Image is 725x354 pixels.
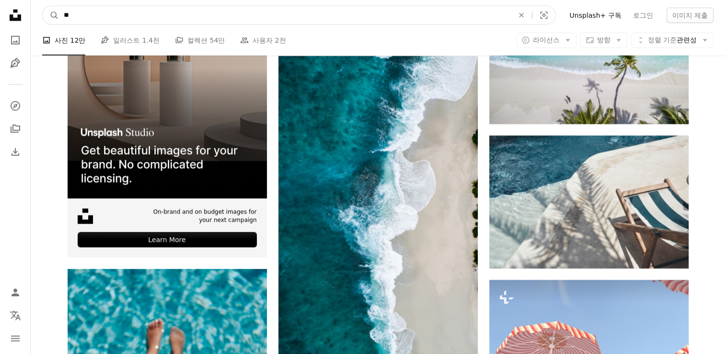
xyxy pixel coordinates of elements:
span: 2천 [275,35,286,46]
span: 관련성 [648,35,697,45]
a: 로그인 [627,8,659,23]
button: 메뉴 [6,329,25,348]
button: 언어 [6,306,25,325]
a: 사진 [6,31,25,50]
img: 수역 근처의 갈색 나무 안락 의자 [489,136,689,269]
a: 탐색 [6,96,25,116]
button: 시각적 검색 [532,6,555,24]
span: 54만 [209,35,225,46]
button: Unsplash 검색 [43,6,59,24]
button: 라이선스 [516,33,576,48]
a: 사용자 2천 [240,25,286,56]
span: 라이선스 [533,36,560,44]
span: On-brand and on budget images for your next campaign [147,208,257,224]
a: 수역 근처의 갈색 나무 안락 의자 [489,198,689,206]
button: 정렬 기준관련성 [631,33,713,48]
a: 낮 동안 해변에 녹색 야자수의 항공 자연 사진 [489,51,689,59]
a: 분홍색과 흰색 줄무늬 우산 그룹 [489,332,689,341]
a: 일러스트 1.4천 [101,25,160,56]
a: 큰 수역과 해안선의 항공 사진 [278,229,478,238]
button: 삭제 [511,6,532,24]
a: 컬렉션 54만 [175,25,225,56]
div: Learn More [78,232,257,248]
a: 로그인 / 가입 [6,283,25,302]
img: file-1631678316303-ed18b8b5cb9cimage [78,209,93,224]
a: 컬렉션 [6,119,25,139]
span: 정렬 기준 [648,36,677,44]
a: 홈 — Unsplash [6,6,25,27]
button: 이미지 제출 [667,8,713,23]
span: 1.4천 [142,35,160,46]
span: 방향 [597,36,610,44]
a: Unsplash+ 구독 [564,8,627,23]
button: 방향 [580,33,627,48]
a: 다운로드 내역 [6,142,25,162]
form: 사이트 전체에서 이미지 찾기 [42,6,556,25]
a: 일러스트 [6,54,25,73]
